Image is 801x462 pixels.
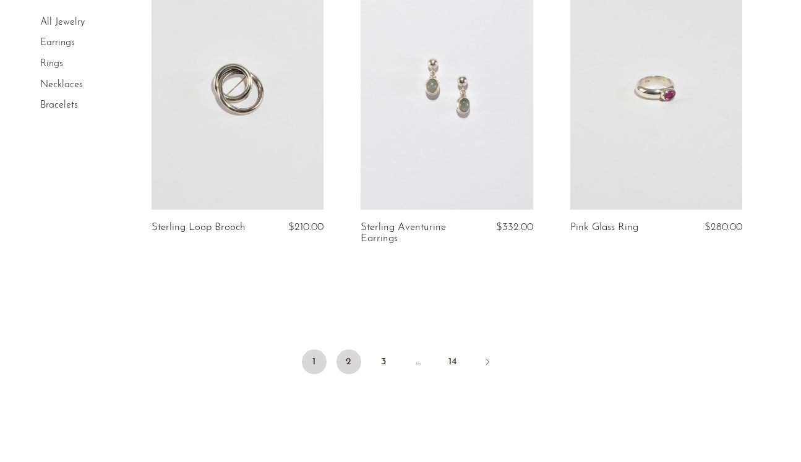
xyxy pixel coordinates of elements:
[406,349,430,374] span: …
[288,222,323,233] span: $210.00
[152,222,246,233] a: Sterling Loop Brooch
[705,222,742,233] span: $280.00
[361,222,474,245] a: Sterling Aventurine Earrings
[371,349,396,374] a: 3
[475,349,500,377] a: Next
[40,17,85,27] a: All Jewelry
[40,80,83,90] a: Necklaces
[440,349,465,374] a: 14
[40,100,78,110] a: Bracelets
[40,59,63,69] a: Rings
[40,38,75,48] a: Earrings
[336,349,361,374] a: 2
[302,349,327,374] span: 1
[496,222,533,233] span: $332.00
[570,222,638,233] a: Pink Glass Ring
